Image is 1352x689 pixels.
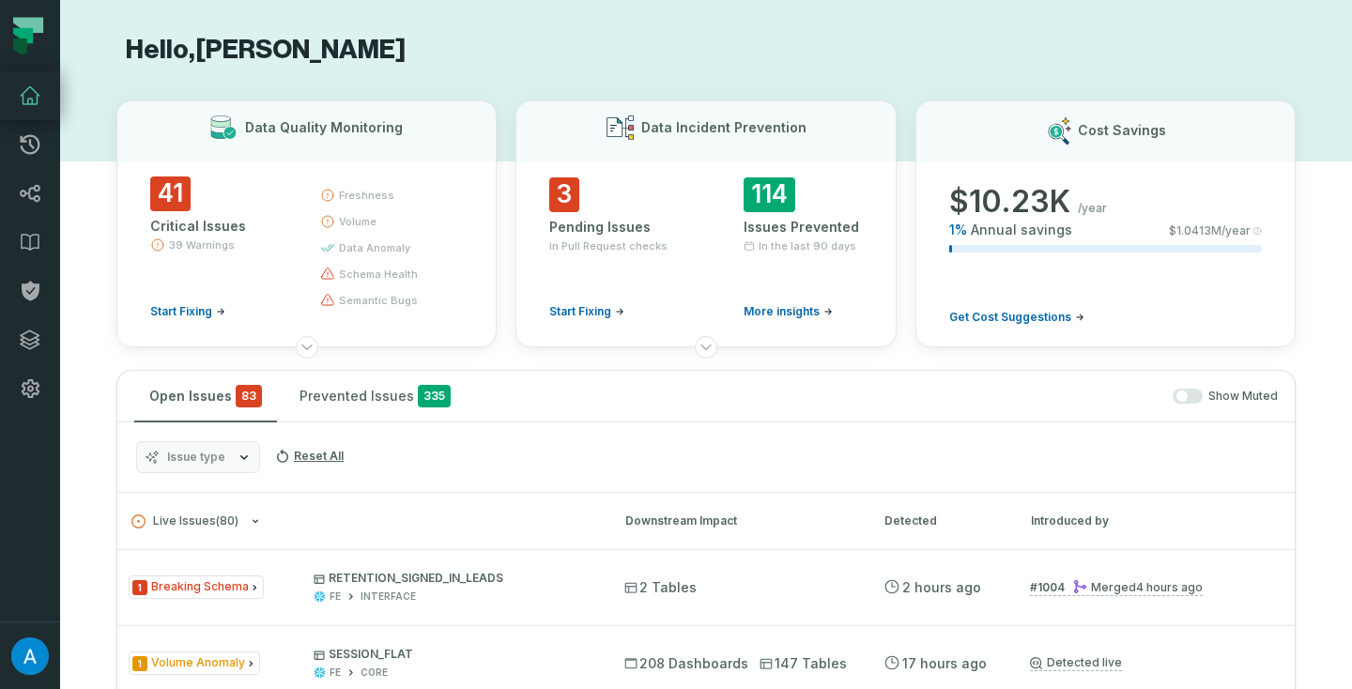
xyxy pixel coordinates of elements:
div: CORE [361,666,388,680]
span: freshness [339,188,394,203]
relative-time: Aug 24, 2025, 8:26 PM EDT [902,655,987,671]
a: Detected live [1030,655,1122,671]
button: Issue type [136,441,260,473]
button: Open Issues [134,371,277,421]
h3: Data Incident Prevention [641,118,807,137]
span: Live Issues ( 80 ) [131,514,238,528]
div: Show Muted [473,389,1278,405]
a: Start Fixing [549,304,624,319]
span: Issue Type [129,651,260,675]
span: Issue Type [129,575,264,599]
span: semantic bugs [339,293,418,308]
img: avatar of Adekunle Babatunde [11,637,49,675]
a: Start Fixing [150,304,225,319]
span: Start Fixing [150,304,212,319]
button: Cost Savings$10.23K/year1%Annual savings$1.0413M/yearGet Cost Suggestions [915,100,1296,347]
span: 3 [549,177,579,212]
relative-time: Aug 25, 2025, 11:02 AM EDT [902,579,981,595]
relative-time: Aug 25, 2025, 8:43 AM EDT [1136,580,1203,594]
div: Downstream Impact [625,513,851,529]
span: $ 1.0413M /year [1169,223,1251,238]
span: volume [339,214,376,229]
a: #1004Merged[DATE] 8:43:51 AM [1030,579,1203,596]
span: 114 [744,177,795,212]
span: Severity [132,580,147,595]
span: In the last 90 days [759,238,856,253]
h3: Data Quality Monitoring [245,118,403,137]
p: SESSION_FLAT [314,647,591,662]
span: $ 10.23K [949,183,1070,221]
button: Prevented Issues [284,371,466,421]
span: 2 Tables [624,578,697,597]
div: Pending Issues [549,218,668,237]
span: data anomaly [339,240,410,255]
span: 208 Dashboards [624,654,748,673]
span: 41 [150,176,191,211]
div: INTERFACE [361,589,416,604]
span: /year [1078,201,1107,216]
button: Live Issues(80) [131,514,591,528]
div: Introduced by [1031,513,1290,529]
h1: Hello, [PERSON_NAME] [116,34,1296,67]
span: Start Fixing [549,304,611,319]
div: FE [330,589,341,604]
span: in Pull Request checks [549,238,668,253]
span: 1 % [949,221,967,239]
button: Reset All [268,441,351,471]
span: 335 [418,385,451,407]
span: 147 Tables [760,654,847,673]
a: Get Cost Suggestions [949,310,1084,325]
div: FE [330,666,341,680]
span: More insights [744,304,820,319]
div: Issues Prevented [744,218,863,237]
button: Data Incident Prevention3Pending Issuesin Pull Request checksStart Fixing114Issues PreventedIn th... [515,100,896,347]
span: Get Cost Suggestions [949,310,1071,325]
p: RETENTION_SIGNED_IN_LEADS [314,571,591,586]
div: Critical Issues [150,217,286,236]
span: critical issues and errors combined [236,385,262,407]
span: Severity [132,656,147,671]
span: Issue type [167,450,225,465]
a: More insights [744,304,833,319]
div: Detected [884,513,997,529]
span: Annual savings [971,221,1072,239]
h3: Cost Savings [1078,121,1166,140]
span: schema health [339,267,418,282]
button: Data Quality Monitoring41Critical Issues39 WarningsStart Fixingfreshnessvolumedata anomalyschema ... [116,100,497,347]
div: Merged [1072,580,1203,594]
span: 39 Warnings [169,237,235,253]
